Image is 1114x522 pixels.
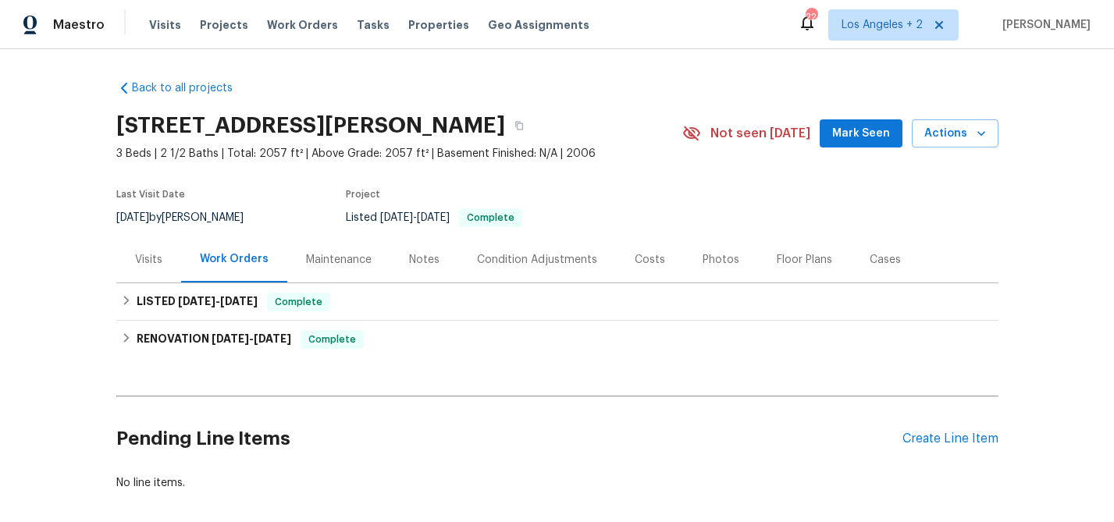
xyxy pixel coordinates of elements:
span: Tasks [357,20,390,30]
button: Actions [912,119,998,148]
span: Los Angeles + 2 [842,17,923,33]
div: No line items. [116,475,998,491]
span: - [380,212,450,223]
span: [DATE] [178,296,215,307]
span: Properties [408,17,469,33]
div: by [PERSON_NAME] [116,208,262,227]
h6: RENOVATION [137,330,291,349]
div: Notes [409,252,440,268]
span: [DATE] [380,212,413,223]
span: 3 Beds | 2 1/2 Baths | Total: 2057 ft² | Above Grade: 2057 ft² | Basement Finished: N/A | 2006 [116,146,682,162]
button: Copy Address [505,112,533,140]
div: Cases [870,252,901,268]
div: Work Orders [200,251,269,267]
span: Project [346,190,380,199]
span: [DATE] [116,212,149,223]
div: Photos [703,252,739,268]
span: [DATE] [220,296,258,307]
span: [DATE] [417,212,450,223]
span: Projects [200,17,248,33]
div: Condition Adjustments [477,252,597,268]
div: Floor Plans [777,252,832,268]
div: Create Line Item [902,431,998,446]
div: Costs [635,252,665,268]
button: Mark Seen [820,119,902,148]
span: Mark Seen [832,124,890,144]
span: Work Orders [267,17,338,33]
h6: LISTED [137,293,258,311]
span: Not seen [DATE] [710,126,810,141]
h2: Pending Line Items [116,403,902,475]
h2: [STREET_ADDRESS][PERSON_NAME] [116,118,505,133]
span: Last Visit Date [116,190,185,199]
span: Geo Assignments [488,17,589,33]
a: Back to all projects [116,80,266,96]
div: LISTED [DATE]-[DATE]Complete [116,283,998,321]
span: Visits [149,17,181,33]
span: Complete [269,294,329,310]
span: - [178,296,258,307]
span: - [212,333,291,344]
span: Actions [924,124,986,144]
span: Complete [302,332,362,347]
div: Visits [135,252,162,268]
span: [DATE] [212,333,249,344]
span: Listed [346,212,522,223]
span: [PERSON_NAME] [996,17,1091,33]
div: Maintenance [306,252,372,268]
div: 22 [806,9,817,25]
span: Complete [461,213,521,222]
div: RENOVATION [DATE]-[DATE]Complete [116,321,998,358]
span: [DATE] [254,333,291,344]
span: Maestro [53,17,105,33]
